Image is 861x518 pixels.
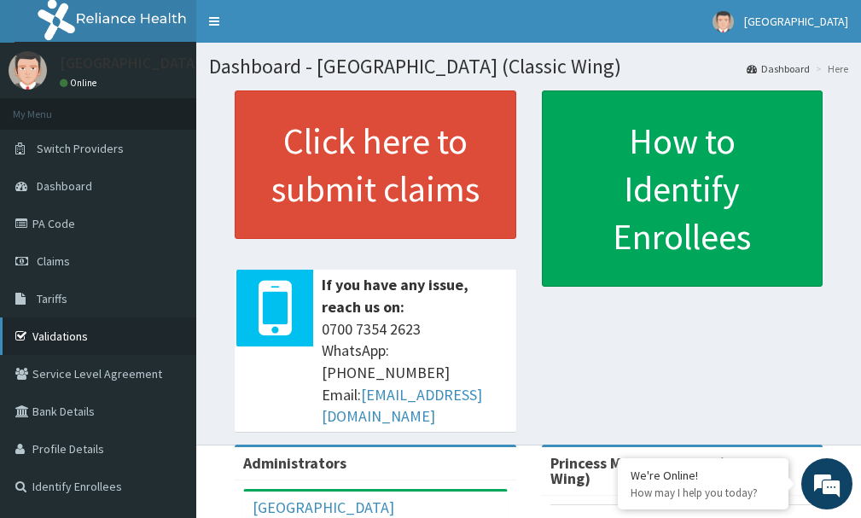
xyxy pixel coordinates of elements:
[812,61,848,76] li: Here
[37,178,92,194] span: Dashboard
[60,55,201,71] p: [GEOGRAPHIC_DATA]
[631,486,776,500] p: How may I help you today?
[542,90,823,287] a: How to Identify Enrollees
[37,253,70,269] span: Claims
[235,90,516,239] a: Click here to submit claims
[37,291,67,306] span: Tariffs
[713,11,734,32] img: User Image
[37,141,124,156] span: Switch Providers
[243,453,346,473] b: Administrators
[209,55,848,78] h1: Dashboard - [GEOGRAPHIC_DATA] (Classic Wing)
[9,51,47,90] img: User Image
[322,318,508,428] span: 0700 7354 2623 WhatsApp: [PHONE_NUMBER] Email:
[747,61,810,76] a: Dashboard
[322,385,482,427] a: [EMAIL_ADDRESS][DOMAIN_NAME]
[253,498,394,517] a: [GEOGRAPHIC_DATA]
[744,14,848,29] span: [GEOGRAPHIC_DATA]
[322,275,468,317] b: If you have any issue, reach us on:
[550,453,771,488] strong: Princess Medical Center (Classic Wing)
[631,468,776,483] div: We're Online!
[60,77,101,89] a: Online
